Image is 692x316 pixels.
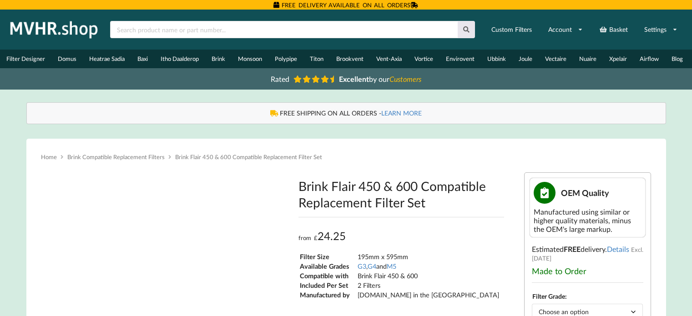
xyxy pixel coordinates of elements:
[303,50,330,68] a: Titon
[603,50,633,68] a: Xpelair
[408,50,439,68] a: Vortice
[485,21,538,38] a: Custom Filters
[264,71,428,86] a: Rated Excellentby ourCustomers
[299,281,356,290] td: Included Per Set
[439,50,481,68] a: Envirovent
[561,188,609,198] span: OEM Quality
[357,271,500,280] td: Brink Flair 450 & 600
[298,234,311,241] span: from
[51,50,83,68] a: Domus
[339,75,369,83] b: Excellent
[542,21,589,38] a: Account
[330,50,370,68] a: Brookvent
[389,75,421,83] i: Customers
[314,229,346,242] bdi: 24.25
[593,21,634,38] a: Basket
[205,50,232,68] a: Brink
[154,50,205,68] a: Itho Daalderop
[607,245,629,253] a: Details
[357,262,500,271] td: , and
[539,50,573,68] a: Vectaire
[357,252,500,261] td: 195mm x 595mm
[232,50,268,68] a: Monsoon
[481,50,512,68] a: Ubbink
[357,291,500,299] td: [DOMAIN_NAME] in the [GEOGRAPHIC_DATA]
[573,50,603,68] a: Nuaire
[357,281,500,290] td: 2 Filters
[370,50,408,68] a: Vent-Axia
[299,262,356,271] td: Available Grades
[638,21,683,38] a: Settings
[175,153,322,161] span: Brink Flair 450 & 600 Compatible Replacement Filter Set
[633,50,665,68] a: Airflow
[299,252,356,261] td: Filter Size
[564,245,581,253] b: FREE
[41,153,57,161] a: Home
[512,50,539,68] a: Joule
[67,153,165,161] a: Brink Compatible Replacement Filters
[110,21,458,38] input: Search product name or part number...
[299,291,356,299] td: Manufactured by
[534,207,641,233] div: Manufactured using similar or higher quality materials, minus the OEM's large markup.
[314,234,318,241] span: £
[299,271,356,280] td: Compatible with
[532,292,565,300] label: Filter Grade
[532,266,643,276] div: Made to Order
[36,109,657,118] div: FREE SHIPPING ON ALL ORDERS -
[6,18,102,41] img: mvhr.shop.png
[381,109,422,117] a: LEARN MORE
[368,262,376,270] a: G4
[268,50,303,68] a: Polypipe
[665,50,689,68] a: Blog
[298,178,504,211] h1: Brink Flair 450 & 600 Compatible Replacement Filter Set
[358,262,366,270] a: G3
[387,262,396,270] a: M5
[131,50,154,68] a: Baxi
[83,50,131,68] a: Heatrae Sadia
[339,75,421,83] span: by our
[271,75,289,83] span: Rated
